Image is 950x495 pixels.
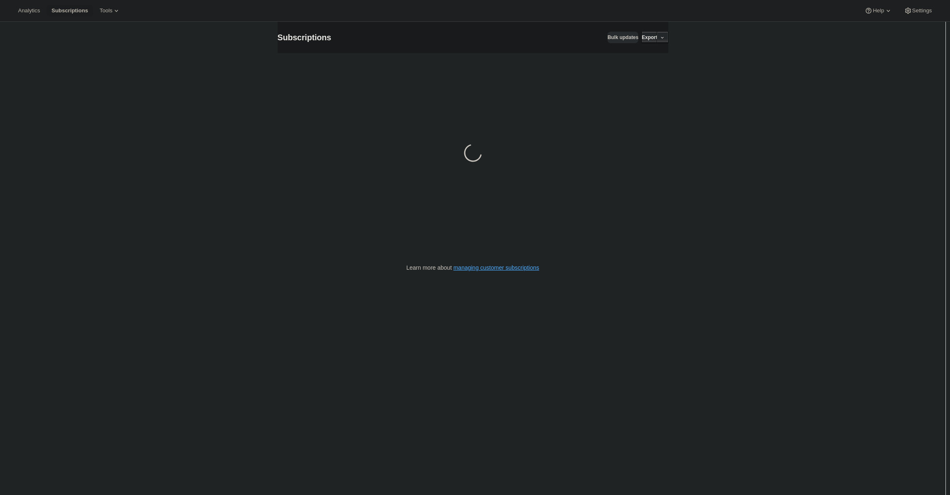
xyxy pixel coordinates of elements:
[642,34,657,41] span: Export
[899,5,937,16] button: Settings
[18,7,40,14] span: Analytics
[406,264,539,272] p: Learn more about
[860,5,897,16] button: Help
[873,7,884,14] span: Help
[912,7,932,14] span: Settings
[642,32,657,43] button: Export
[51,7,88,14] span: Subscriptions
[453,264,539,271] a: managing customer subscriptions
[607,34,638,41] span: Bulk updates
[607,32,638,43] button: Bulk updates
[46,5,93,16] button: Subscriptions
[100,7,112,14] span: Tools
[13,5,45,16] button: Analytics
[95,5,125,16] button: Tools
[278,33,331,42] span: Subscriptions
